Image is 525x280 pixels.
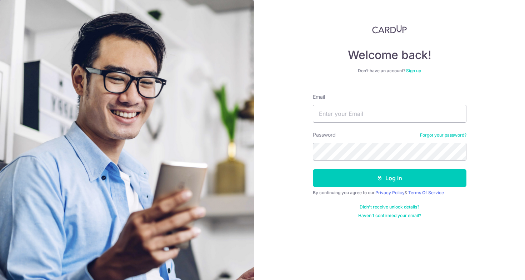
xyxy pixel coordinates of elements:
div: Don’t have an account? [313,68,466,74]
a: Terms Of Service [408,190,444,195]
input: Enter your Email [313,105,466,123]
img: CardUp Logo [372,25,407,34]
a: Didn't receive unlock details? [360,204,419,210]
button: Log in [313,169,466,187]
a: Privacy Policy [375,190,405,195]
label: Password [313,131,336,138]
h4: Welcome back! [313,48,466,62]
a: Forgot your password? [420,132,466,138]
div: By continuing you agree to our & [313,190,466,196]
label: Email [313,93,325,100]
a: Haven't confirmed your email? [358,213,421,218]
a: Sign up [406,68,421,73]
